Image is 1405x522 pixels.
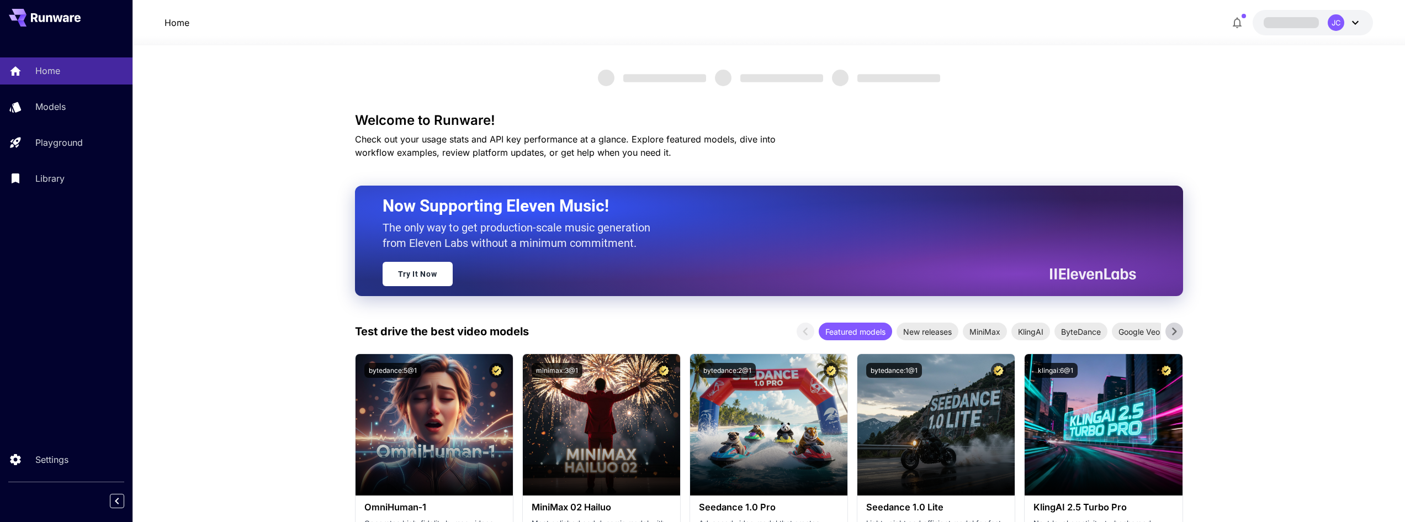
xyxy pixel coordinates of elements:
div: Google Veo [1112,323,1167,340]
button: Certified Model – Vetted for best performance and includes a commercial license. [1159,363,1174,378]
span: Featured models [819,326,892,338]
h3: MiniMax 02 Hailuo [532,502,671,513]
button: minimax:3@1 [532,363,582,378]
div: ByteDance [1054,323,1107,340]
p: Playground [35,136,83,149]
button: Certified Model – Vetted for best performance and includes a commercial license. [824,363,839,378]
button: bytedance:5@1 [364,363,421,378]
p: The only way to get production-scale music generation from Eleven Labs without a minimum commitment. [383,220,659,251]
button: klingai:6@1 [1033,363,1078,378]
nav: breadcrumb [165,16,189,29]
a: Try It Now [383,262,453,286]
img: alt [523,354,680,495]
span: MiniMax [963,326,1007,338]
h3: OmniHuman‑1 [364,502,504,513]
button: Certified Model – Vetted for best performance and includes a commercial license. [991,363,1006,378]
h3: KlingAI 2.5 Turbo Pro [1033,502,1173,513]
span: KlingAI [1011,326,1050,338]
div: Collapse sidebar [118,491,132,511]
span: Check out your usage stats and API key performance at a glance. Explore featured models, dive int... [355,134,776,158]
button: JC [1253,10,1373,35]
button: Certified Model – Vetted for best performance and includes a commercial license. [489,363,504,378]
h3: Seedance 1.0 Pro [699,502,839,513]
a: Home [165,16,189,29]
span: Google Veo [1112,326,1167,338]
h2: Now Supporting Eleven Music! [383,196,1128,217]
button: Collapse sidebar [110,494,124,508]
p: Library [35,172,65,185]
img: alt [356,354,513,495]
button: bytedance:2@1 [699,363,756,378]
img: alt [1025,354,1182,495]
button: Certified Model – Vetted for best performance and includes a commercial license. [656,363,671,378]
span: ByteDance [1054,326,1107,338]
div: KlingAI [1011,323,1050,340]
div: New releases [897,323,958,340]
p: Models [35,100,66,113]
h3: Seedance 1.0 Lite [866,502,1006,513]
button: bytedance:1@1 [866,363,922,378]
p: Home [35,64,60,77]
img: alt [857,354,1015,495]
span: New releases [897,326,958,338]
h3: Welcome to Runware! [355,113,1183,128]
div: Featured models [819,323,892,340]
div: JC [1328,14,1344,31]
img: alt [690,354,847,495]
div: MiniMax [963,323,1007,340]
p: Settings [35,453,68,466]
p: Test drive the best video models [355,323,529,340]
